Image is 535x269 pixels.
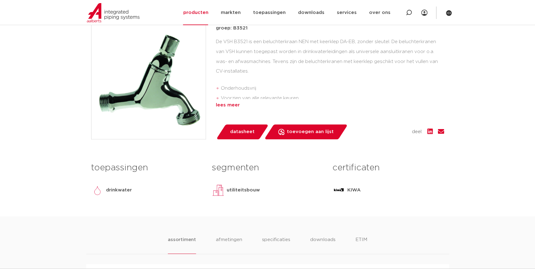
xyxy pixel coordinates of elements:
[91,25,206,139] img: Product Image for VSH beluchterkraan NEN met keerklep DA-EB (zonder sleutel)
[412,128,422,136] span: deel:
[216,25,444,32] p: groep: B3521
[168,236,196,254] li: assortiment
[106,186,132,194] p: drinkwater
[347,186,361,194] p: KIWA
[221,83,444,93] li: Onderhoudsvrij
[310,236,336,254] li: downloads
[332,184,345,196] img: KIWA
[355,236,367,254] li: ETIM
[216,236,242,254] li: afmetingen
[91,162,203,174] h3: toepassingen
[332,162,444,174] h3: certificaten
[262,236,290,254] li: specificaties
[287,127,334,137] span: toevoegen aan lijst
[227,186,260,194] p: utiliteitsbouw
[216,37,444,99] div: De VSH B3521 is een beluchterkraan NEN met keerklep DA-EB, zonder sleutel. De beluchterkranen van...
[91,184,104,196] img: drinkwater
[216,124,269,139] a: datasheet
[212,162,323,174] h3: segmenten
[230,127,255,137] span: datasheet
[212,184,224,196] img: utiliteitsbouw
[221,93,444,103] li: Voorzien van alle relevante keuren
[216,101,444,109] div: lees meer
